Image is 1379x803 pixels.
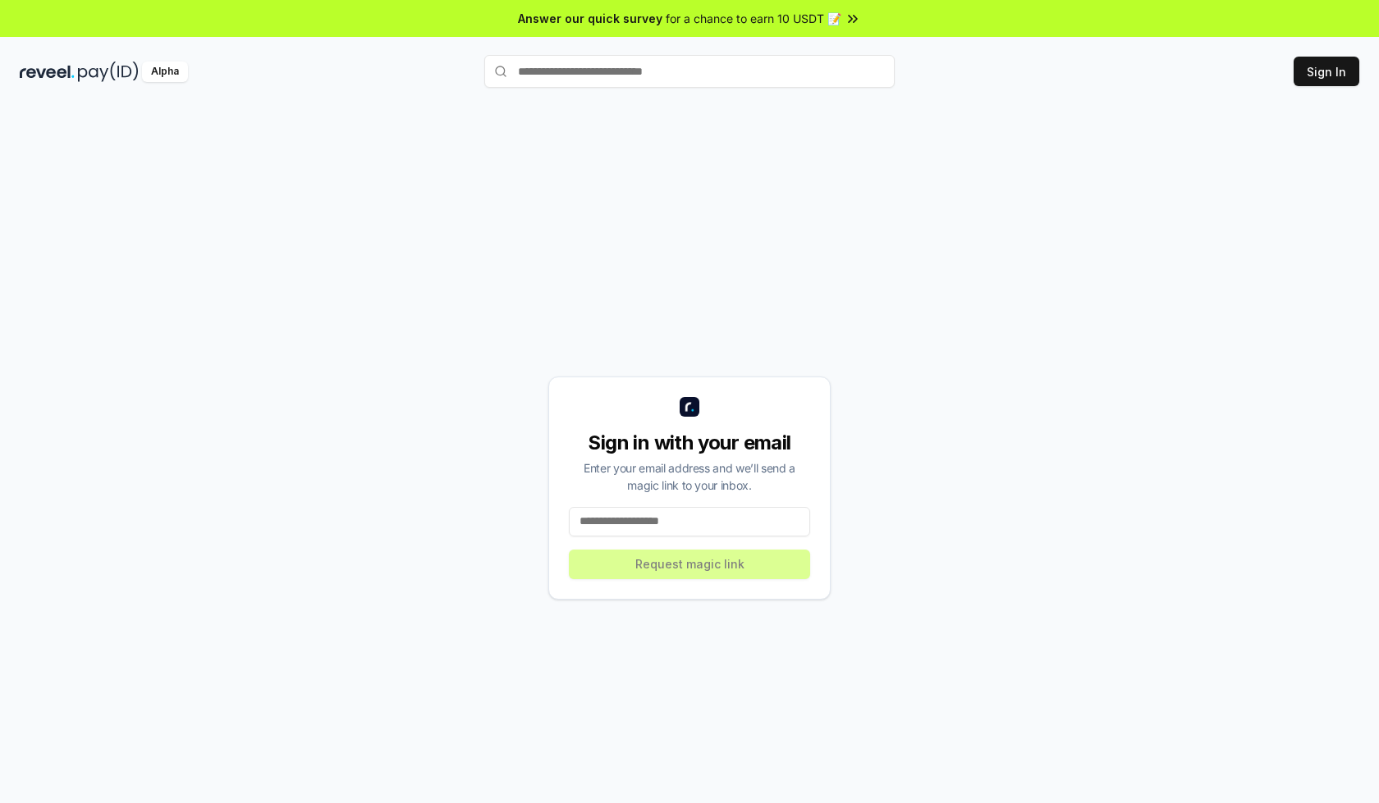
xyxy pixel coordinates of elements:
[20,62,75,82] img: reveel_dark
[680,397,699,417] img: logo_small
[518,10,662,27] span: Answer our quick survey
[569,459,810,494] div: Enter your email address and we’ll send a magic link to your inbox.
[666,10,841,27] span: for a chance to earn 10 USDT 📝
[1294,57,1359,86] button: Sign In
[142,62,188,82] div: Alpha
[569,430,810,456] div: Sign in with your email
[78,62,139,82] img: pay_id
